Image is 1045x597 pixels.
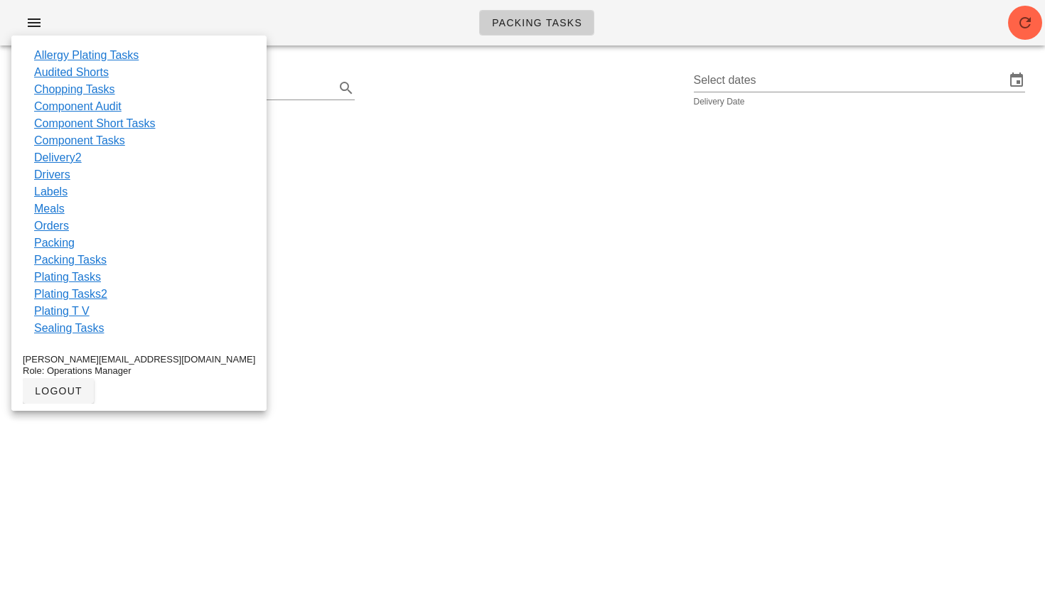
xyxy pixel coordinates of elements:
[34,115,155,132] a: Component Short Tasks
[34,320,104,337] a: Sealing Tasks
[34,64,109,81] a: Audited Shorts
[694,97,1026,106] div: Delivery Date
[23,378,94,404] button: logout
[23,354,255,365] div: [PERSON_NAME][EMAIL_ADDRESS][DOMAIN_NAME]
[23,365,255,377] div: Role: Operations Manager
[34,132,125,149] a: Component Tasks
[34,183,68,200] a: Labels
[491,17,582,28] span: Packing Tasks
[34,269,101,286] a: Plating Tasks
[34,200,65,217] a: Meals
[34,385,82,397] span: logout
[479,10,594,36] a: Packing Tasks
[34,252,107,269] a: Packing Tasks
[34,217,69,235] a: Orders
[34,47,139,64] a: Allergy Plating Tasks
[34,149,82,166] a: Delivery2
[34,235,75,252] a: Packing
[34,81,115,98] a: Chopping Tasks
[20,122,1025,139] div: Please select a production date
[34,286,107,303] a: Plating Tasks2
[34,98,122,115] a: Component Audit
[34,303,90,320] a: Plating T V
[34,166,70,183] a: Drivers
